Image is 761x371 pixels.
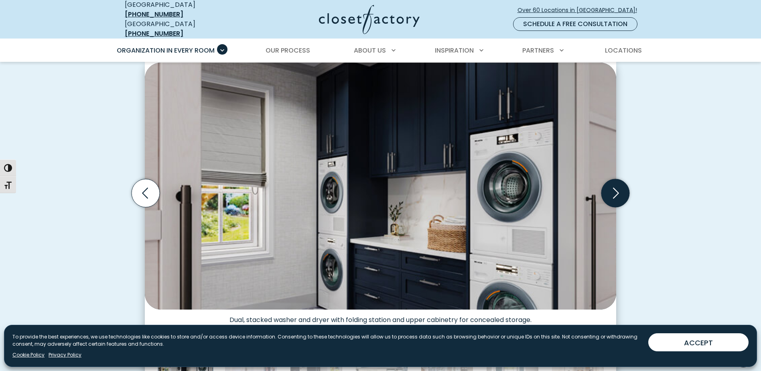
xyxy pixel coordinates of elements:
[145,63,616,310] img: Laundry room with dual washer and dryer with folding station and dark blue upper cabinetry
[125,29,183,38] a: [PHONE_NUMBER]
[266,46,310,55] span: Our Process
[517,6,643,14] span: Over 60 Locations in [GEOGRAPHIC_DATA]!
[125,19,241,39] div: [GEOGRAPHIC_DATA]
[111,39,650,62] nav: Primary Menu
[49,351,81,359] a: Privacy Policy
[435,46,474,55] span: Inspiration
[648,333,749,351] button: ACCEPT
[522,46,554,55] span: Partners
[605,46,642,55] span: Locations
[125,10,183,19] a: [PHONE_NUMBER]
[12,333,642,348] p: To provide the best experiences, we use technologies like cookies to store and/or access device i...
[128,176,163,210] button: Previous slide
[598,176,633,210] button: Next slide
[145,310,616,324] figcaption: Dual, stacked washer and dryer with folding station and upper cabinetry for concealed storage.
[319,5,420,34] img: Closet Factory Logo
[513,17,637,31] a: Schedule a Free Consultation
[117,46,215,55] span: Organization in Every Room
[354,46,386,55] span: About Us
[12,351,45,359] a: Cookie Policy
[517,3,644,17] a: Over 60 Locations in [GEOGRAPHIC_DATA]!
